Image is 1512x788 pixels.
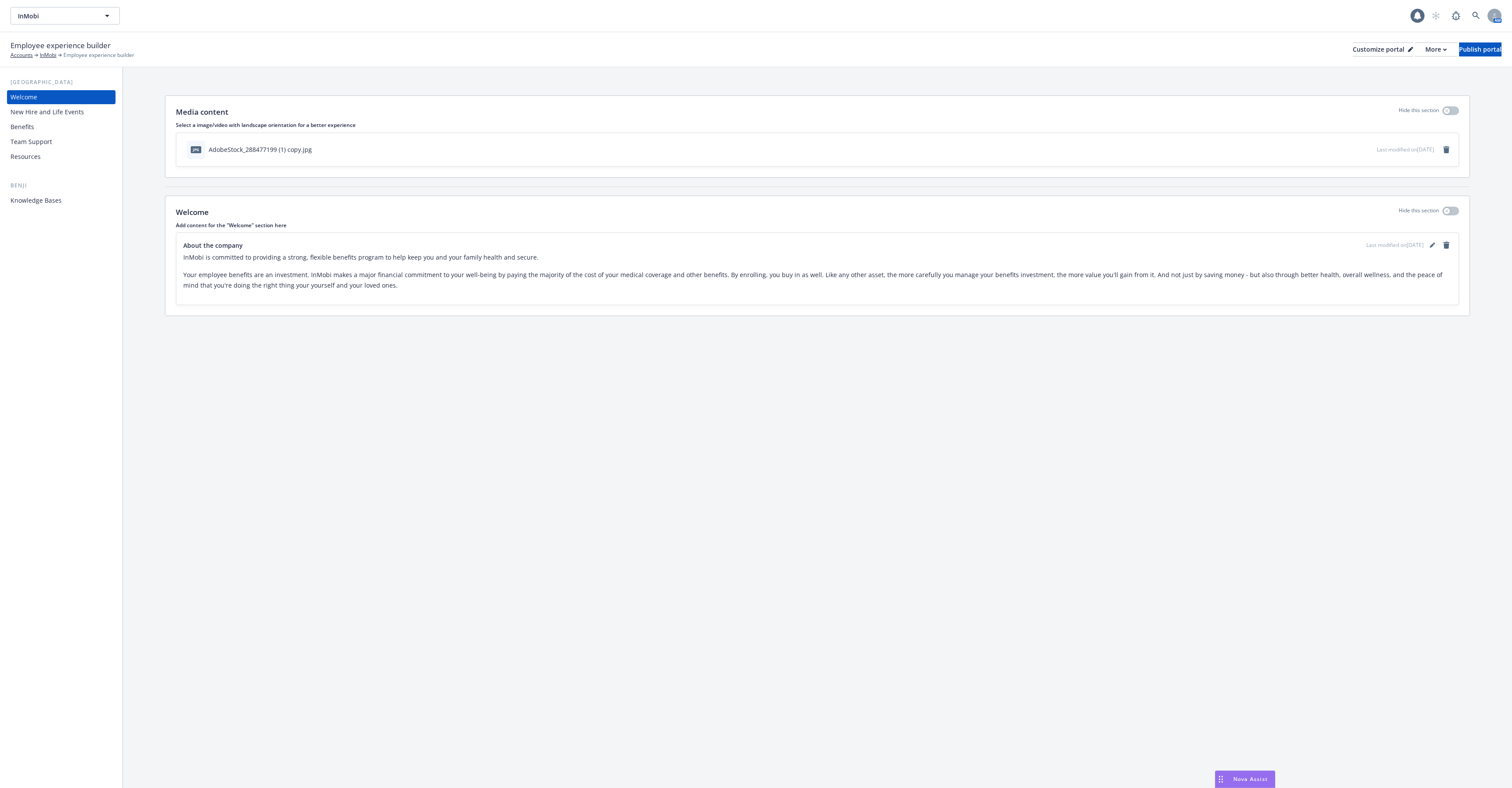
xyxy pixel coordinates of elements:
[176,106,228,118] p: Media content
[176,222,1459,229] p: Add content for the "Welcome" section here
[1353,43,1413,56] div: Customize portal
[1427,7,1445,25] a: Start snowing
[63,51,134,59] span: Employee experience builder
[18,11,94,21] span: InMobi
[1365,145,1373,154] button: preview file
[1366,241,1424,249] span: Last modified on [DATE]
[176,121,1459,129] p: Select a image/video with landscape orientation for a better experience
[1377,146,1434,153] span: Last modified on [DATE]
[1427,240,1438,250] a: editPencil
[1351,145,1358,154] button: download file
[1415,42,1457,56] button: More
[10,51,33,59] a: Accounts
[7,120,115,134] a: Benefits
[1441,240,1452,250] a: remove
[1215,771,1226,788] div: Drag to move
[7,90,115,104] a: Welcome
[10,150,41,164] div: Resources
[1353,42,1413,56] button: Customize portal
[1447,7,1465,25] a: Report a Bug
[10,40,111,51] span: Employee experience builder
[1459,42,1501,56] button: Publish portal
[7,181,115,190] div: Benji
[183,252,1452,263] p: InMobi is committed to providing a strong, flexible benefits program to help keep you and your fa...
[1215,770,1275,788] button: Nova Assist
[183,270,1452,291] p: Your employee benefits are an investment. InMobi makes a major financial commitment to your well-...
[183,241,243,250] span: About the company
[7,150,115,164] a: Resources
[7,105,115,119] a: New Hire and Life Events
[1425,43,1447,56] div: More
[10,120,34,134] div: Benefits
[7,78,115,87] div: [GEOGRAPHIC_DATA]
[191,146,201,153] span: jpg
[1459,43,1501,56] div: Publish portal
[10,7,120,25] button: InMobi
[1399,207,1439,218] p: Hide this section
[1441,144,1452,155] a: remove
[176,207,209,218] p: Welcome
[10,193,62,208] div: Knowledge Bases
[1399,106,1439,118] p: Hide this section
[7,193,115,208] a: Knowledge Bases
[10,135,52,149] div: Team Support
[1233,775,1268,783] span: Nova Assist
[40,51,56,59] a: InMobi
[10,90,37,104] div: Welcome
[10,105,84,119] div: New Hire and Life Events
[7,135,115,149] a: Team Support
[1467,7,1485,25] a: Search
[209,145,312,154] div: AdobeStock_288477199 (1) copy.jpg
